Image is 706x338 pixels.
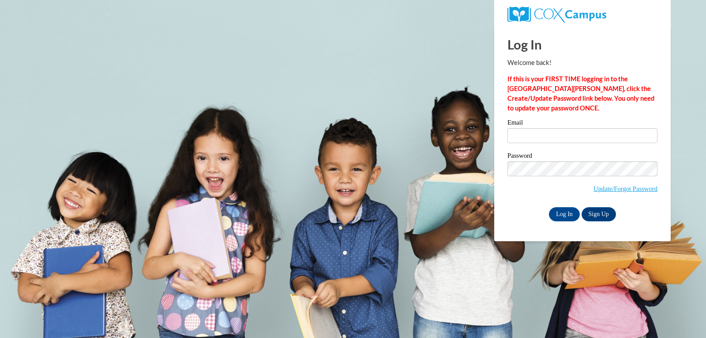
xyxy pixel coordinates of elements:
input: Log In [549,207,580,221]
label: Password [507,152,657,161]
a: COX Campus [507,7,657,23]
img: COX Campus [507,7,606,23]
a: Update/Forgot Password [593,185,657,192]
h1: Log In [507,35,657,53]
strong: If this is your FIRST TIME logging in to the [GEOGRAPHIC_DATA][PERSON_NAME], click the Create/Upd... [507,75,654,112]
p: Welcome back! [507,58,657,68]
label: Email [507,119,657,128]
a: Sign Up [582,207,616,221]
